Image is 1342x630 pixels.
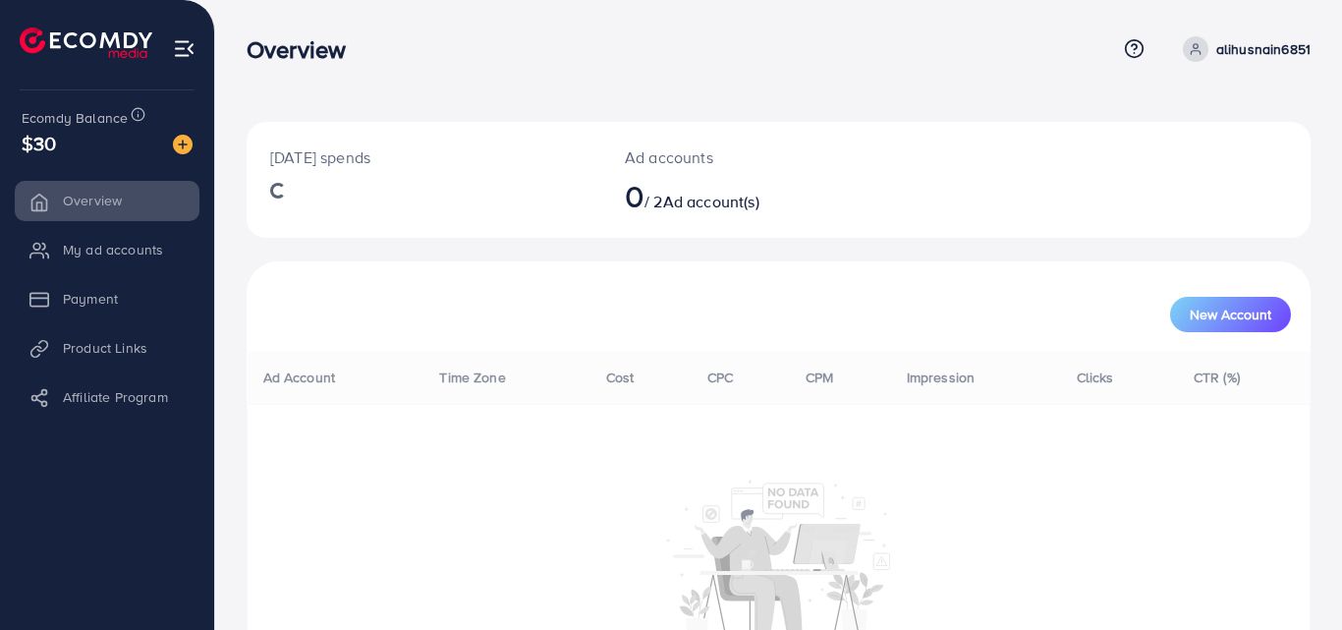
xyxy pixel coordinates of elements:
p: Ad accounts [625,145,844,169]
p: alihusnain6851 [1216,37,1311,61]
span: Ad account(s) [663,191,759,212]
img: menu [173,37,196,60]
img: image [173,135,193,154]
h3: Overview [247,35,362,64]
span: New Account [1190,308,1271,321]
span: Ecomdy Balance [22,108,128,128]
span: $30 [22,129,56,157]
img: logo [20,28,152,58]
h2: / 2 [625,177,844,214]
span: 0 [625,173,644,218]
a: alihusnain6851 [1175,36,1311,62]
button: New Account [1170,297,1291,332]
p: [DATE] spends [270,145,578,169]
